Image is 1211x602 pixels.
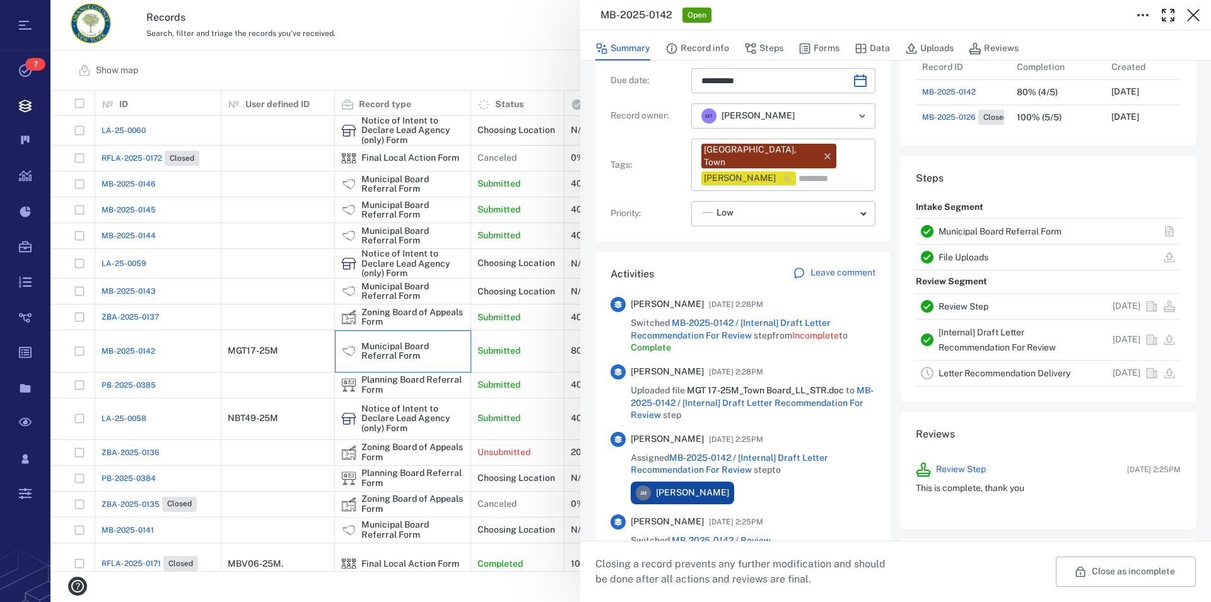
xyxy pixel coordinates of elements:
span: Incomplete [792,330,839,340]
p: Intake Segment [916,196,983,219]
span: [DATE] 2:28PM [709,364,763,379]
p: [DATE] [1113,367,1140,379]
p: Review Segment [916,270,987,293]
a: MB-2025-0142 / [Internal] Draft Letter Recommendation For Review [631,385,874,420]
span: [DATE] 2:25PM [709,432,763,447]
span: [PERSON_NAME] [656,487,729,499]
a: MB-2025-0142 / [Internal] Draft Letter Recommendation For Review [631,453,828,475]
h6: Reviews [916,427,1181,442]
span: Switched step from to [631,535,875,559]
button: Uploads [905,37,954,61]
a: Letter Recommendation Delivery [939,368,1070,378]
button: Toggle to Edit Boxes [1130,3,1155,28]
h6: Activities [611,267,654,282]
button: Close as incomplete [1056,557,1196,587]
button: Toggle Fullscreen [1155,3,1181,28]
span: Open [685,10,709,21]
div: StepsIntake SegmentMunicipal Board Referral FormFile UploadsReview SegmentReview Step[DATE][Inter... [901,156,1196,412]
div: ReviewsReview Step[DATE] 2:25PMThis is complete, thank you [901,412,1196,539]
span: [PERSON_NAME] [631,366,704,378]
div: Completion [1010,54,1105,79]
button: Close [1181,3,1206,28]
a: MB-2025-0142 / Review Step [631,535,771,558]
span: MGT 17-25M_Town Board_LL_STR.doc [687,385,846,395]
span: Low [717,207,734,219]
p: [DATE] [1113,333,1140,346]
a: File Uploads [939,252,988,262]
div: Review Step[DATE] 2:25PMThis is complete, thank you [906,452,1191,514]
div: Record ID [916,54,1010,79]
a: MB-2025-0126Closed [922,110,1013,125]
span: [PERSON_NAME] [631,298,704,311]
button: Record info [665,37,729,61]
h3: MB-2025-0142 [600,8,672,23]
span: Closed [981,112,1010,123]
div: Record ID [922,49,963,84]
div: Created [1105,54,1200,79]
div: [PERSON_NAME] [704,172,776,185]
button: Forms [799,37,840,61]
span: Switched step from to [631,317,875,354]
a: [Internal] Draft Letter Recommendation For Review [939,327,1056,352]
div: 100% (5/5) [1017,113,1062,122]
span: [PERSON_NAME] [722,110,795,122]
span: [PERSON_NAME] [631,433,704,446]
span: Uploaded file to step [631,385,875,422]
span: [DATE] 2:28PM [709,297,763,312]
p: Tags : [611,159,686,171]
div: 80% (4/5) [1017,88,1058,97]
button: Reviews [969,37,1019,61]
a: Leave comment [793,267,875,282]
p: Leave comment [810,267,875,279]
button: Open [853,107,871,125]
p: [DATE] [1111,111,1139,124]
p: [DATE] [1113,300,1140,313]
a: Review Step [936,463,986,476]
div: J M [636,485,651,501]
div: M T [701,108,717,124]
button: Steps [744,37,783,61]
button: Choose date, selected date is Nov 9, 2025 [848,68,873,93]
span: Assigned step to [631,452,875,477]
span: [PERSON_NAME] [631,516,704,528]
div: Completion [1017,49,1065,84]
div: Created [1111,49,1145,84]
span: Help [28,9,53,20]
a: MB-2025-0142 [922,86,976,98]
p: This is complete, thank you [916,482,1181,495]
p: Due date : [611,74,686,87]
p: Record owner : [611,110,686,122]
div: ActivitiesLeave comment[PERSON_NAME][DATE] 2:28PMSwitched MB-2025-0142 / [Internal] Draft Letter ... [595,252,891,594]
span: Complete [631,342,671,352]
a: Municipal Board Referral Form [939,226,1062,236]
span: [DATE] 2:25PM [1127,464,1181,475]
button: Summary [595,37,650,61]
span: 7 [25,58,45,71]
p: [DATE] [1111,86,1139,98]
h6: Steps [916,171,1181,186]
button: Data [855,37,890,61]
a: Review Step [939,301,988,311]
span: MB-2025-0126 [922,112,976,123]
span: [DATE] 2:25PM [709,514,763,530]
a: MB-2025-0142 / [Internal] Draft Letter Recommendation For Review [631,318,831,340]
p: Closing a record prevents any further modification and should be done after all actions and revie... [595,557,896,587]
p: Priority : [611,207,686,220]
div: [GEOGRAPHIC_DATA], Town [704,144,816,168]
